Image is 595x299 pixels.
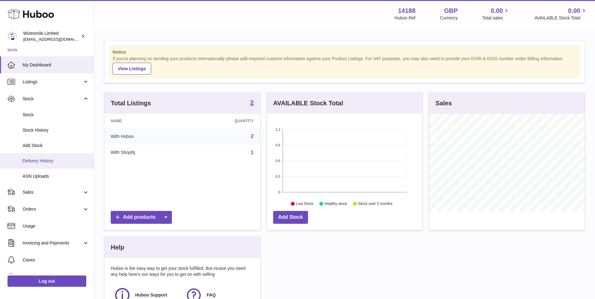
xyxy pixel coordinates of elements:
[8,275,86,287] a: Log out
[104,128,188,144] td: With Huboo
[358,202,392,206] text: Stock over 2 months
[8,32,17,41] img: internalAdmin-14188@internal.huboo.com
[104,114,188,128] th: Name
[23,189,82,195] span: Sales
[23,257,89,263] span: Cases
[111,99,151,108] h3: Total Listings
[251,134,254,139] a: 2
[111,211,172,224] a: Add products
[250,99,254,107] a: 2
[395,15,416,21] div: Huboo Ref
[23,223,89,229] span: Usage
[324,202,347,206] text: Healthy stock
[23,158,89,164] span: Delivery History
[23,206,82,212] span: Orders
[113,56,576,75] div: If you're planning on sending your products internationally please add required customs informati...
[296,202,314,206] text: Low Stock
[23,37,92,42] span: [EMAIL_ADDRESS][DOMAIN_NAME]
[275,175,280,178] text: 0.3
[23,79,82,85] span: Listings
[482,15,510,21] span: Total sales
[273,99,343,108] h3: AVAILABLE Stock Total
[23,127,89,133] span: Stock History
[250,99,254,106] strong: 2
[135,292,167,298] span: Huboo Support
[534,7,587,21] a: 0.00 AVAILABLE Stock Total
[104,144,188,161] td: With Shopify
[275,143,280,147] text: 0.9
[435,99,452,108] h3: Sales
[23,240,82,246] span: Invoicing and Payments
[188,114,260,128] th: Quantity
[23,112,89,118] span: Stock
[440,15,458,21] div: Currency
[23,173,89,179] span: ASN Uploads
[251,150,254,155] a: 1
[444,7,458,15] strong: GBP
[534,15,587,21] span: AVAILABLE Stock Total
[23,62,89,68] span: My Dashboard
[207,292,216,298] span: FAQ
[23,30,80,42] div: Wizesmile Limited
[111,243,124,252] h3: Help
[275,128,280,131] text: 1.2
[111,265,254,277] p: Huboo is the easy way to get your stock fulfilled. But incase you need any help here's our ways f...
[482,7,510,21] a: 0.00 Total sales
[113,49,576,55] strong: Notice
[568,7,580,15] span: 0.00
[275,159,280,163] text: 0.6
[273,211,308,224] a: Add Stock
[398,7,416,15] strong: 14188
[278,190,280,194] text: 0
[113,63,151,75] a: View Listings
[23,96,82,102] span: Stock
[23,143,89,149] span: Add Stock
[491,7,503,15] span: 0.00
